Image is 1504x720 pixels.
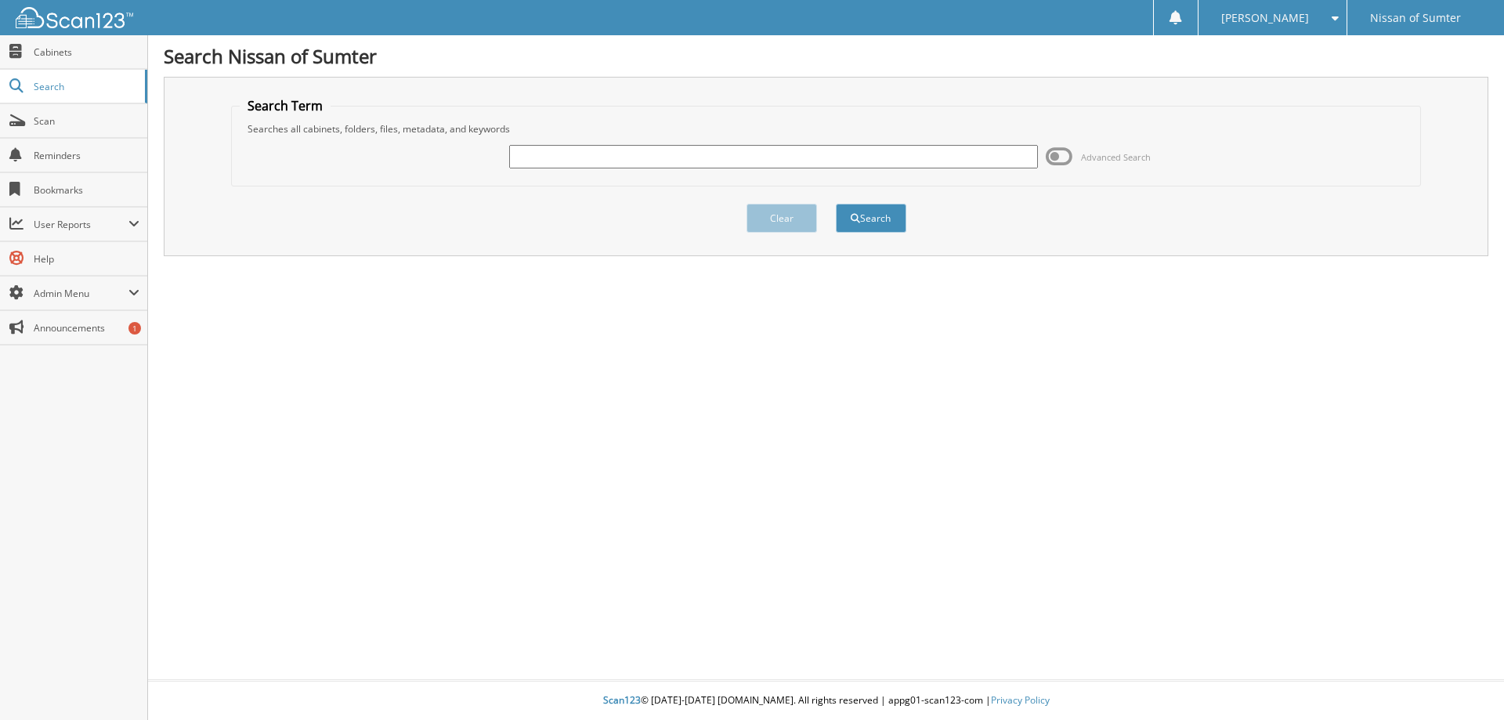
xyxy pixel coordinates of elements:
[240,97,331,114] legend: Search Term
[747,204,817,233] button: Clear
[240,122,1413,136] div: Searches all cabinets, folders, files, metadata, and keywords
[34,183,139,197] span: Bookmarks
[1221,13,1309,23] span: [PERSON_NAME]
[991,693,1050,707] a: Privacy Policy
[836,204,906,233] button: Search
[128,322,141,335] div: 1
[34,149,139,162] span: Reminders
[34,45,139,59] span: Cabinets
[1081,151,1151,163] span: Advanced Search
[34,114,139,128] span: Scan
[1426,645,1504,720] iframe: Chat Widget
[34,321,139,335] span: Announcements
[164,43,1488,69] h1: Search Nissan of Sumter
[1370,13,1461,23] span: Nissan of Sumter
[34,252,139,266] span: Help
[34,287,128,300] span: Admin Menu
[34,80,137,93] span: Search
[16,7,133,28] img: scan123-logo-white.svg
[603,693,641,707] span: Scan123
[34,218,128,231] span: User Reports
[148,682,1504,720] div: © [DATE]-[DATE] [DOMAIN_NAME]. All rights reserved | appg01-scan123-com |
